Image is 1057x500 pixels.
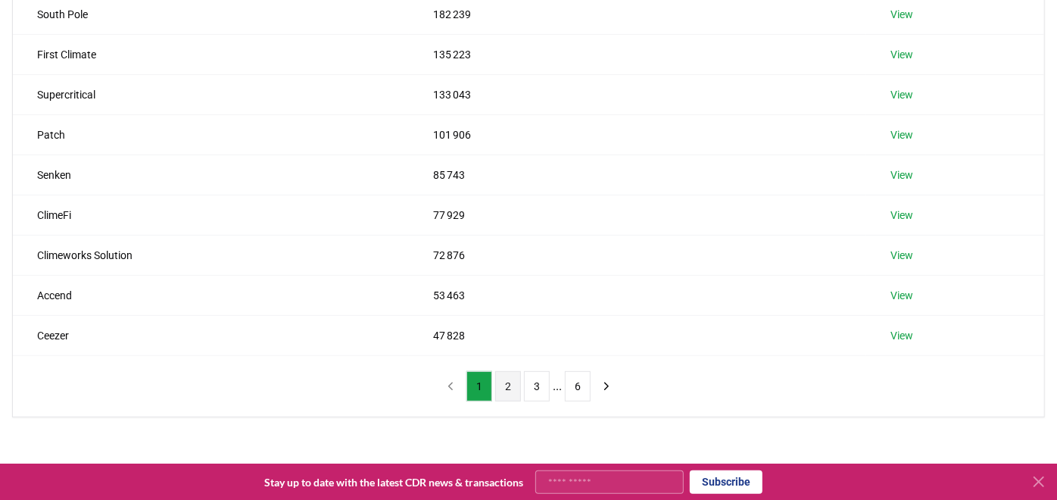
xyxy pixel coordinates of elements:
[409,195,866,235] td: 77 929
[495,371,521,402] button: 2
[565,371,591,402] button: 6
[409,155,866,195] td: 85 743
[890,328,913,343] a: View
[553,377,562,395] li: ...
[13,275,409,315] td: Accend
[890,7,913,22] a: View
[13,34,409,74] td: First Climate
[409,34,866,74] td: 135 223
[409,74,866,114] td: 133 043
[594,371,619,402] button: next page
[409,275,866,315] td: 53 463
[466,371,492,402] button: 1
[13,195,409,235] td: ClimeFi
[890,127,913,142] a: View
[13,74,409,114] td: Supercritical
[409,315,866,355] td: 47 828
[524,371,550,402] button: 3
[409,114,866,155] td: 101 906
[890,87,913,102] a: View
[13,235,409,275] td: Climeworks Solution
[13,114,409,155] td: Patch
[890,248,913,263] a: View
[890,47,913,62] a: View
[890,208,913,223] a: View
[13,155,409,195] td: Senken
[890,167,913,183] a: View
[890,288,913,303] a: View
[13,315,409,355] td: Ceezer
[409,235,866,275] td: 72 876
